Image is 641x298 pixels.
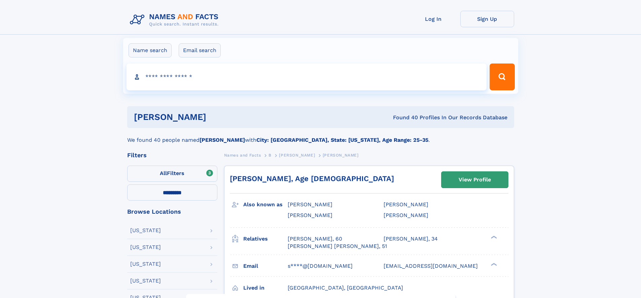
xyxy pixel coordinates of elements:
span: [PERSON_NAME] [323,153,359,158]
span: [PERSON_NAME] [384,212,428,218]
div: ❯ [489,262,497,266]
h3: Relatives [243,233,288,245]
div: [US_STATE] [130,261,161,267]
a: [PERSON_NAME] [279,151,315,159]
span: [GEOGRAPHIC_DATA], [GEOGRAPHIC_DATA] [288,285,403,291]
label: Filters [127,166,217,182]
input: search input [127,63,487,90]
div: ❯ [489,235,497,239]
a: B [269,151,272,159]
div: Found 40 Profiles In Our Records Database [299,114,507,121]
div: View Profile [459,172,491,187]
a: View Profile [441,172,508,188]
h3: Lived in [243,282,288,294]
span: B [269,153,272,158]
div: Browse Locations [127,209,217,215]
div: [US_STATE] [130,245,161,250]
div: Filters [127,152,217,158]
span: [PERSON_NAME] [279,153,315,158]
span: [PERSON_NAME] [288,212,332,218]
a: [PERSON_NAME], 60 [288,235,342,243]
a: [PERSON_NAME], 34 [384,235,438,243]
div: [US_STATE] [130,228,161,233]
h3: Also known as [243,199,288,210]
h3: Email [243,260,288,272]
button: Search Button [490,63,514,90]
a: [PERSON_NAME] [PERSON_NAME], 51 [288,243,387,250]
label: Email search [179,43,221,57]
label: Name search [129,43,172,57]
a: [PERSON_NAME], Age [DEMOGRAPHIC_DATA] [230,174,394,183]
b: [PERSON_NAME] [200,137,245,143]
div: We found 40 people named with . [127,128,514,144]
span: All [160,170,167,176]
b: City: [GEOGRAPHIC_DATA], State: [US_STATE], Age Range: 25-35 [256,137,428,143]
a: Names and Facts [224,151,261,159]
span: [EMAIL_ADDRESS][DOMAIN_NAME] [384,263,478,269]
a: Sign Up [460,11,514,27]
span: [PERSON_NAME] [384,201,428,208]
h1: [PERSON_NAME] [134,113,300,121]
img: Logo Names and Facts [127,11,224,29]
div: [US_STATE] [130,278,161,284]
span: [PERSON_NAME] [288,201,332,208]
a: Log In [406,11,460,27]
